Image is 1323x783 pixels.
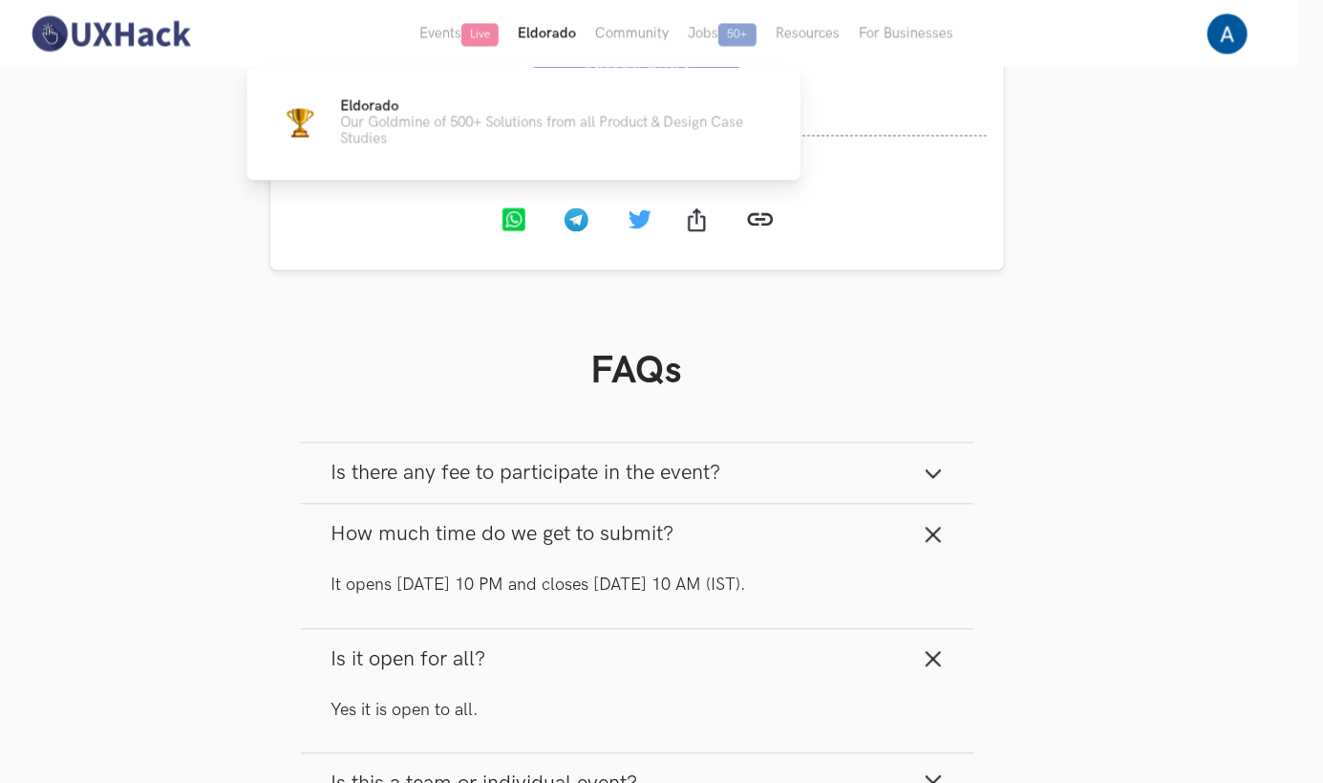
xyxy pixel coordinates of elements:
[340,114,770,146] p: Our Goldmine of 500+ Solutions from all Product & Design Case Studies
[1207,13,1248,54] img: Your profile pic
[501,207,525,231] img: Whatsapp
[732,190,789,252] a: Copy link
[688,207,705,231] img: Share
[301,564,973,627] div: How much time do we get to submit?
[669,193,732,250] a: Share
[301,443,973,503] button: Is there any fee to participate in the event?
[286,108,314,137] img: Trophy
[301,504,973,564] button: How much time do we get to submit?
[331,460,721,486] span: Is there any fee to participate in the event?
[548,193,611,250] a: Telegram
[331,573,943,597] p: It opens [DATE] 10 PM and closes [DATE] 10 AM (IST).
[331,521,674,547] span: How much time do we get to submit?
[485,193,548,250] a: Whatsapp
[340,98,398,114] span: Eldorado
[461,23,499,46] span: Live
[277,98,770,146] a: TrophyEldoradoOur Goldmine of 500+ Solutions from all Product & Design Case Studies
[301,629,973,689] button: Is it open for all?
[331,646,486,672] span: Is it open for all?
[565,207,588,231] img: Telegram
[301,689,973,752] div: Is it open for all?
[718,23,757,46] span: 50+
[26,13,196,54] img: UXHack-logo.png
[301,348,973,394] h1: FAQs
[331,698,943,722] p: Yes it is open to all.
